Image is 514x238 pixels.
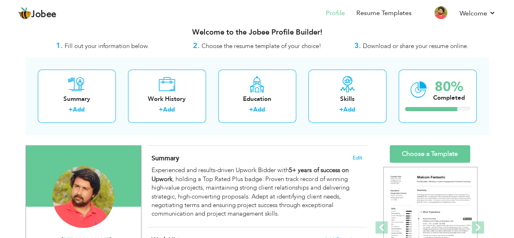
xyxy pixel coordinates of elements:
[18,7,31,20] img: jobee.io
[202,42,321,50] span: Choose the resume template of your choice!
[253,105,265,114] a: Add
[363,42,468,50] span: Download or share your resume online.
[343,105,355,114] a: Add
[434,6,447,19] img: Profile Img
[356,9,412,18] a: Resume Templates
[433,94,465,102] div: Completed
[315,95,380,103] div: Skills
[152,166,362,218] div: Experienced and results-driven Upwork Bidder with , holding a Top Rated Plus badge. Proven track ...
[31,10,56,19] span: Jobee
[52,166,114,228] img: Mohammad Aamir
[73,105,85,114] a: Add
[44,95,109,103] div: Summary
[354,41,361,51] strong: 3.
[56,41,63,51] strong: 1.
[193,41,200,51] strong: 2.
[152,154,179,163] span: Summary
[152,166,348,183] strong: 5+ years of success on Upwork
[152,154,362,162] h4: Adding a summary is a quick and easy way to highlight your experience and interests.
[460,9,496,18] a: Welcome
[65,42,149,50] span: Fill out your information below.
[159,105,163,114] label: +
[339,105,343,114] label: +
[225,95,290,103] div: Education
[249,105,253,114] label: +
[26,28,489,37] h3: Welcome to the Jobee Profile Builder!
[433,80,465,94] div: 80%
[163,105,175,114] a: Add
[353,155,362,161] span: Edit
[134,95,200,103] div: Work History
[326,9,345,18] a: Profile
[69,105,73,114] label: +
[18,7,56,20] a: Jobee
[390,145,470,163] a: Choose a Template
